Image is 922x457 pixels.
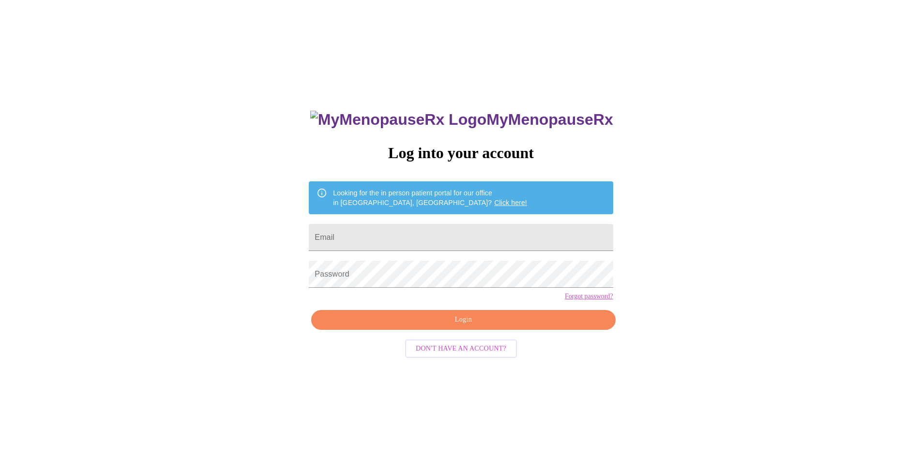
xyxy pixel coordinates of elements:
[310,111,613,129] h3: MyMenopauseRx
[322,314,604,326] span: Login
[310,111,486,129] img: MyMenopauseRx Logo
[403,343,519,352] a: Don't have an account?
[565,293,613,300] a: Forgot password?
[416,343,506,355] span: Don't have an account?
[311,310,615,330] button: Login
[405,339,517,358] button: Don't have an account?
[333,184,527,211] div: Looking for the in person patient portal for our office in [GEOGRAPHIC_DATA], [GEOGRAPHIC_DATA]?
[494,199,527,206] a: Click here!
[309,144,613,162] h3: Log into your account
